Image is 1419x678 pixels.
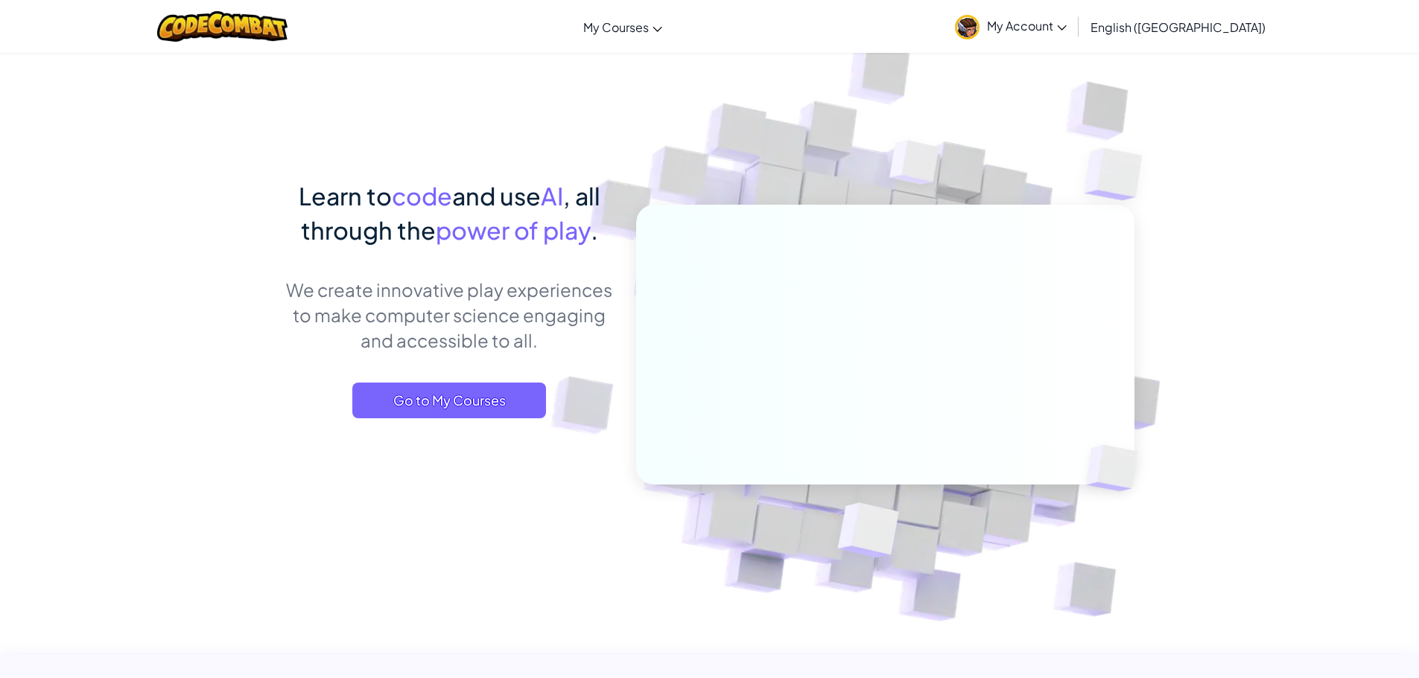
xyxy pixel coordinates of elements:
img: Overlap cubes [861,111,968,222]
span: . [591,215,598,245]
span: My Account [987,18,1067,33]
img: Overlap cubes [1055,112,1184,237]
img: Overlap cubes [1061,414,1172,522]
img: avatar [955,15,980,39]
span: My Courses [583,19,649,35]
a: My Courses [576,7,670,47]
span: Learn to [299,181,392,211]
span: and use [452,181,541,211]
p: We create innovative play experiences to make computer science engaging and accessible to all. [285,277,614,353]
img: CodeCombat logo [157,11,288,42]
a: Go to My Courses [352,383,546,418]
span: AI [541,181,563,211]
a: My Account [947,3,1074,50]
span: English ([GEOGRAPHIC_DATA]) [1091,19,1266,35]
img: Overlap cubes [801,471,934,595]
span: power of play [436,215,591,245]
a: English ([GEOGRAPHIC_DATA]) [1083,7,1273,47]
span: code [392,181,452,211]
